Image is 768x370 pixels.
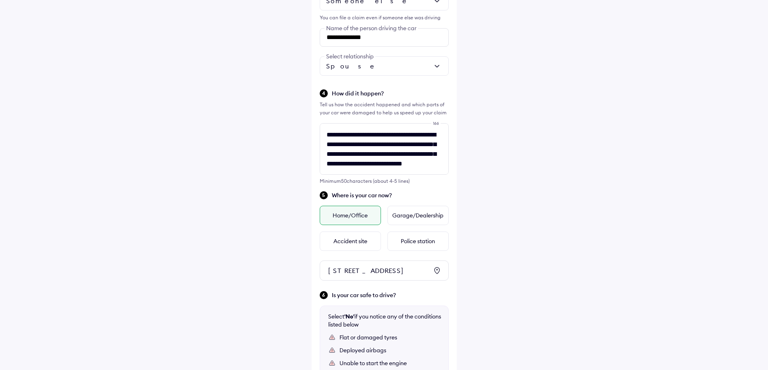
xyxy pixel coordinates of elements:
b: 'No' [344,313,354,320]
div: Tell us how the accident happened and which parts of your car were damaged to help us speed up yo... [320,101,449,117]
div: Garage/Dealership [387,206,449,225]
div: Accident site [320,232,381,251]
div: Minimum 50 characters (about 4-5 lines) [320,178,449,184]
div: Flat or damaged tyres [339,333,440,341]
div: Select if you notice any of the conditions listed below [328,312,441,329]
div: You can file a claim even if someone else was driving [320,14,449,22]
div: Unable to start the engine [339,359,440,367]
div: Deployed airbags [339,346,440,354]
span: Is your car safe to drive? [332,291,449,299]
span: How did it happen? [332,89,449,97]
span: Spouse [326,62,376,70]
span: Where is your car now? [332,191,449,199]
div: Home/Office [320,206,381,225]
div: [STREET_ADDRESS] [328,267,428,275]
div: Police station [387,232,449,251]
